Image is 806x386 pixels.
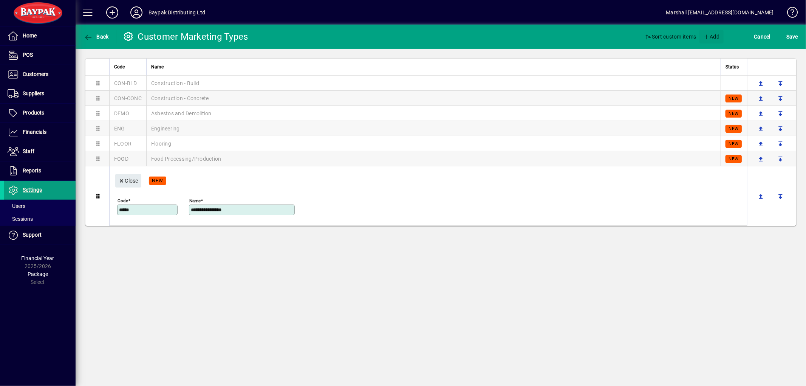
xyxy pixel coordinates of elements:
[28,271,48,277] span: Package
[152,178,163,183] span: NEW
[123,31,248,43] div: Customer Marketing Types
[23,129,46,135] span: Financials
[729,96,739,101] span: NEW
[786,31,798,43] span: ave
[113,177,143,184] app-page-header-button: Close
[755,153,767,165] button: Add above
[23,33,37,39] span: Home
[642,30,699,43] button: Sort custom items
[118,198,128,203] mat-label: Code
[775,77,787,89] button: Add below
[729,141,739,146] span: NEW
[23,110,44,116] span: Products
[775,153,787,165] button: Add below
[755,77,767,89] button: Add above
[4,46,76,65] a: POS
[755,92,767,104] button: Add above
[114,156,128,162] span: FOOD
[23,167,41,174] span: Reports
[775,138,787,150] button: Add below
[23,90,44,96] span: Suppliers
[114,141,131,147] span: FLOOR
[151,95,209,101] span: Construction - Concrete
[118,175,138,187] span: Close
[754,31,771,43] span: Cancel
[784,30,800,43] button: Save
[781,2,797,26] a: Knowledge Base
[23,148,34,154] span: Staff
[151,80,199,86] span: Construction - Build
[729,157,739,161] span: NEW
[726,63,739,71] span: Status
[775,122,787,135] button: Add below
[114,126,125,132] span: ENG
[84,34,109,40] span: Back
[4,65,76,84] a: Customers
[114,110,129,116] span: DEMO
[23,52,33,58] span: POS
[4,123,76,142] a: Financials
[23,232,42,238] span: Support
[115,174,141,188] button: Close
[189,198,201,203] mat-label: Name
[22,255,54,261] span: Financial Year
[8,216,33,222] span: Sessions
[786,34,789,40] span: S
[23,187,42,193] span: Settings
[775,190,787,202] button: Add below
[729,111,739,116] span: NEW
[703,31,719,43] span: Add
[114,80,137,86] span: CON-BLD
[114,95,142,101] span: CON-CONC
[4,142,76,161] a: Staff
[755,138,767,150] button: Add above
[124,6,149,19] button: Profile
[4,161,76,180] a: Reports
[645,31,696,43] span: Sort custom items
[729,126,739,131] span: NEW
[151,63,164,71] span: Name
[82,30,111,43] button: Back
[4,104,76,122] a: Products
[151,141,171,147] span: Flooring
[752,30,773,43] button: Cancel
[755,190,767,202] button: Add above
[100,6,124,19] button: Add
[149,6,205,19] div: Baypak Distributing Ltd
[666,6,774,19] div: Marshall [EMAIL_ADDRESS][DOMAIN_NAME]
[151,156,221,162] span: Food Processing/Production
[4,212,76,225] a: Sessions
[8,203,25,209] span: Users
[114,63,125,71] span: Code
[755,107,767,119] button: Add above
[151,110,212,116] span: Asbestos and Demolition
[151,126,180,132] span: Engineering
[4,26,76,45] a: Home
[23,71,48,77] span: Customers
[4,200,76,212] a: Users
[775,107,787,119] button: Add below
[4,84,76,103] a: Suppliers
[4,226,76,245] a: Support
[755,122,767,135] button: Add above
[699,30,724,43] button: Add
[76,30,117,43] app-page-header-button: Back
[775,92,787,104] button: Add below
